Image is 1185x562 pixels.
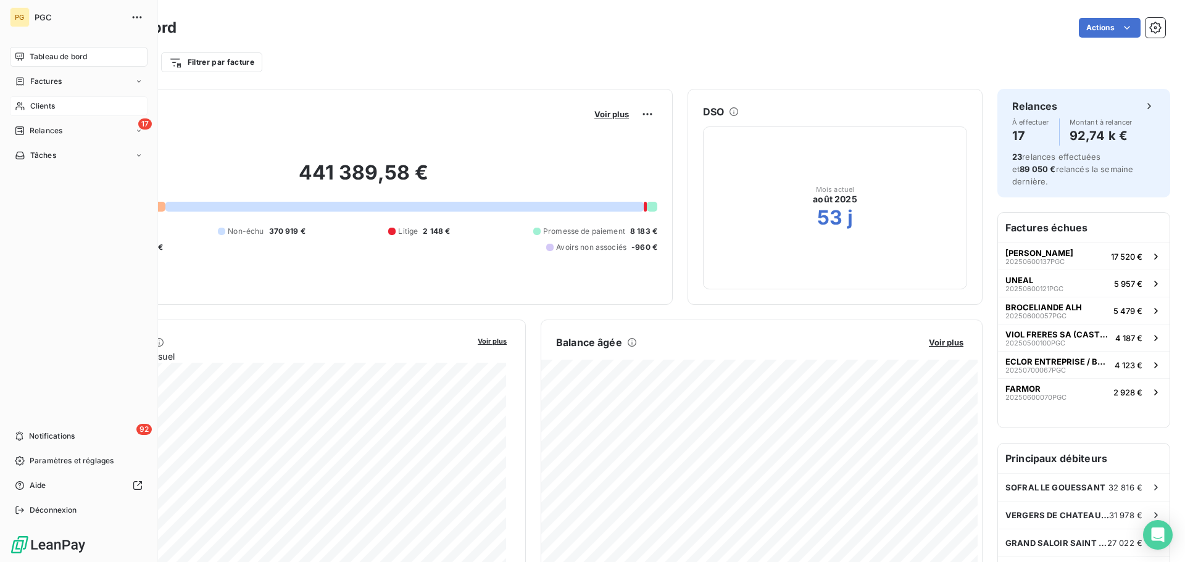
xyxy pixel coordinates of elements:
span: 2 928 € [1113,387,1142,397]
span: Notifications [29,431,75,442]
h6: Principaux débiteurs [998,444,1170,473]
button: Voir plus [591,109,633,120]
div: Open Intercom Messenger [1143,520,1173,550]
span: Avoirs non associés [556,242,626,253]
img: Logo LeanPay [10,535,86,555]
span: Aide [30,480,46,491]
span: 20250700067PGC [1005,366,1066,374]
h2: j [847,205,853,230]
span: Clients [30,101,55,112]
span: 17 [138,118,152,130]
span: Paramètres et réglages [30,455,114,466]
a: Aide [10,476,148,495]
span: Voir plus [594,109,629,119]
a: 17Relances [10,121,148,141]
a: Clients [10,96,148,116]
span: 20250500100PGC [1005,339,1065,347]
span: relances effectuées et relancés la semaine dernière. [1012,152,1133,186]
span: 20250600070PGC [1005,394,1066,401]
span: Relances [30,125,62,136]
button: BROCELIANDE ALH20250600057PGC5 479 € [998,297,1170,324]
span: Mois actuel [816,186,855,193]
a: Tâches [10,146,148,165]
button: UNEAL20250600121PGC5 957 € [998,270,1170,297]
a: Tableau de bord [10,47,148,67]
span: Voir plus [929,337,963,347]
span: 370 919 € [269,226,306,237]
button: Voir plus [925,337,967,348]
span: Chiffre d'affaires mensuel [70,350,469,363]
span: PGC [35,12,123,22]
span: 5 957 € [1114,279,1142,289]
span: Déconnexion [30,505,77,516]
span: 8 183 € [630,226,657,237]
span: Factures [30,76,62,87]
span: Litige [398,226,418,237]
button: Actions [1079,18,1141,38]
span: GRAND SALOIR SAINT NICOLAS [1005,538,1107,548]
span: À effectuer [1012,118,1049,126]
span: [PERSON_NAME] [1005,248,1073,258]
span: 17 520 € [1111,252,1142,262]
span: Tâches [30,150,56,161]
span: 5 479 € [1113,306,1142,316]
span: Promesse de paiement [543,226,625,237]
span: UNEAL [1005,275,1033,285]
span: FARMOR [1005,384,1041,394]
button: Filtrer par facture [161,52,262,72]
span: 27 022 € [1107,538,1142,548]
button: FARMOR20250600070PGC2 928 € [998,378,1170,405]
span: 23 [1012,152,1022,162]
h2: 441 389,58 € [70,160,657,197]
h6: Relances [1012,99,1057,114]
span: 4 187 € [1115,333,1142,343]
div: PG [10,7,30,27]
a: Factures [10,72,148,91]
a: Paramètres et réglages [10,451,148,471]
h4: 92,74 k € [1070,126,1133,146]
span: BROCELIANDE ALH [1005,302,1082,312]
h6: DSO [703,104,724,119]
span: 20250600121PGC [1005,285,1063,292]
h6: Balance âgée [556,335,622,350]
span: VERGERS DE CHATEAUBOURG SAS [1005,510,1109,520]
h6: Factures échues [998,213,1170,242]
span: 32 816 € [1108,482,1142,492]
button: [PERSON_NAME]20250600137PGC17 520 € [998,242,1170,270]
button: ECLOR ENTREPRISE / BOISSONS20250700067PGC4 123 € [998,351,1170,378]
span: VIOL FRERES SA (CASTEL VIANDES [1005,329,1110,339]
span: 89 050 € [1020,164,1055,174]
span: -960 € [631,242,657,253]
span: Montant à relancer [1070,118,1133,126]
span: 20250600137PGC [1005,258,1065,265]
span: 31 978 € [1109,510,1142,520]
button: VIOL FRERES SA (CASTEL VIANDES20250500100PGC4 187 € [998,324,1170,351]
span: 92 [136,424,152,435]
span: 4 123 € [1115,360,1142,370]
button: Voir plus [474,335,510,346]
h2: 53 [817,205,842,230]
h4: 17 [1012,126,1049,146]
span: 2 148 € [423,226,450,237]
span: Voir plus [478,337,507,345]
span: SOFRAL LE GOUESSANT [1005,482,1105,492]
span: ECLOR ENTREPRISE / BOISSONS [1005,357,1110,366]
span: août 2025 [813,193,857,205]
span: Non-échu [228,226,264,237]
span: Tableau de bord [30,51,87,62]
span: 20250600057PGC [1005,312,1066,320]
